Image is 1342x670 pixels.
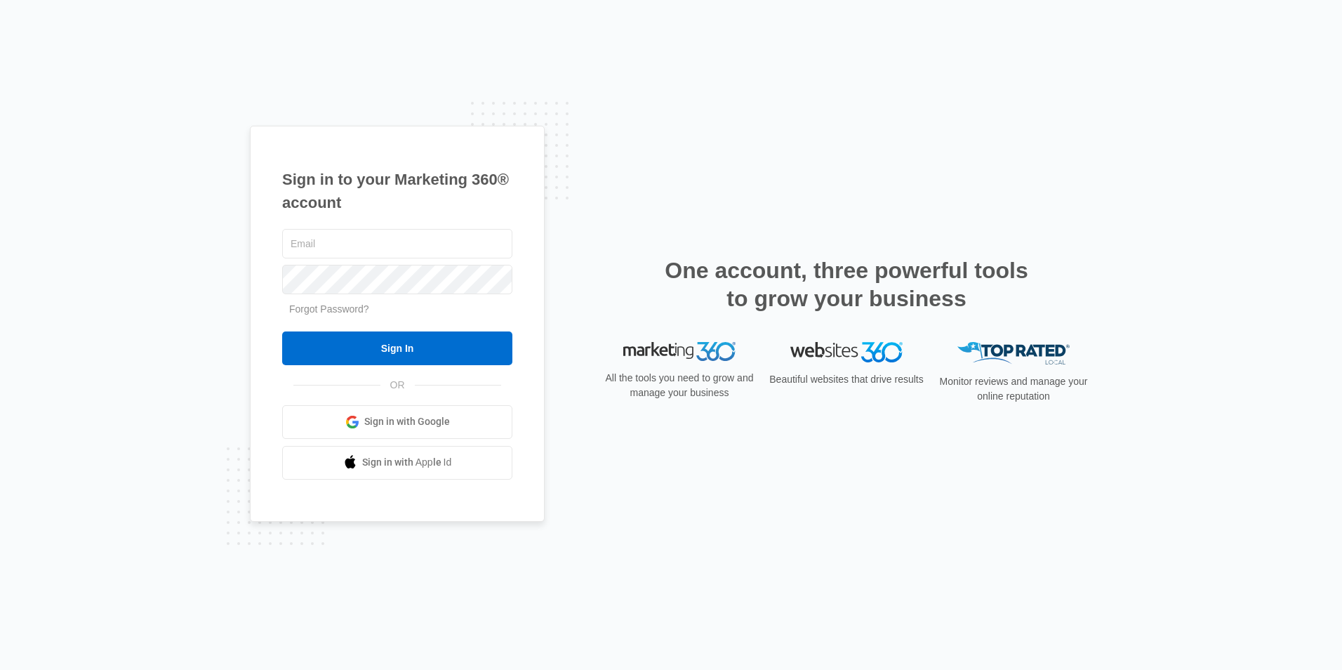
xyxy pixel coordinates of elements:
[282,168,512,214] h1: Sign in to your Marketing 360® account
[601,371,758,400] p: All the tools you need to grow and manage your business
[282,405,512,439] a: Sign in with Google
[660,256,1032,313] h2: One account, three powerful tools to grow your business
[289,303,369,315] a: Forgot Password?
[935,374,1092,404] p: Monitor reviews and manage your online reputation
[364,414,450,429] span: Sign in with Google
[282,331,512,365] input: Sign In
[362,455,452,470] span: Sign in with Apple Id
[957,342,1070,365] img: Top Rated Local
[623,342,736,362] img: Marketing 360
[790,342,903,362] img: Websites 360
[282,446,512,480] a: Sign in with Apple Id
[380,378,415,393] span: OR
[768,372,925,387] p: Beautiful websites that drive results
[282,229,512,258] input: Email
